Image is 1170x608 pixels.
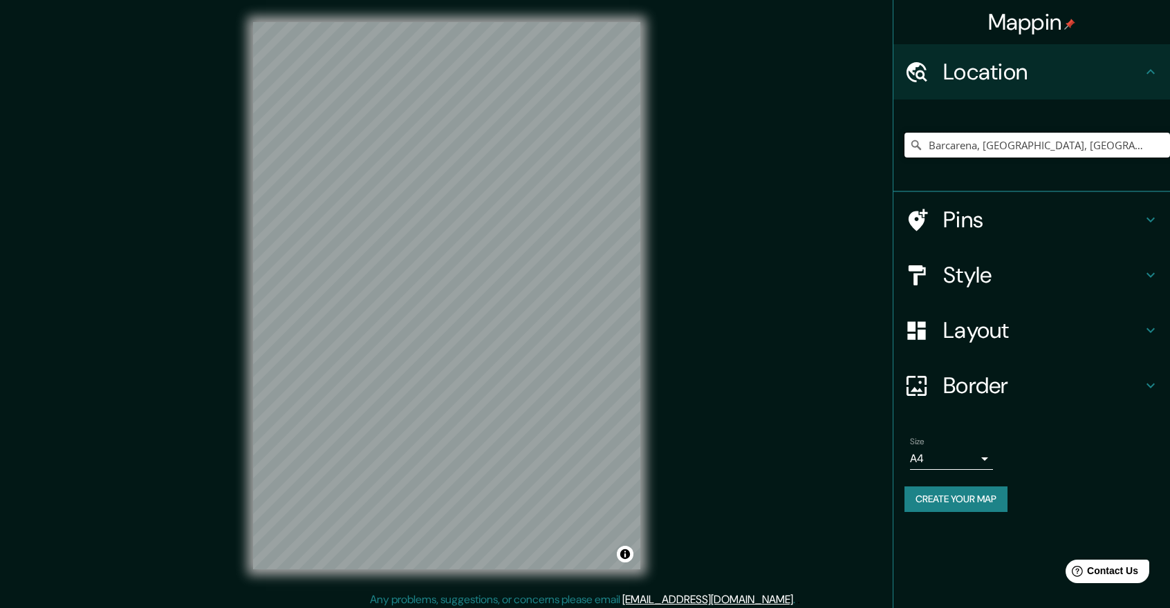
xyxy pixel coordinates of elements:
[910,448,993,470] div: A4
[943,372,1142,399] h4: Border
[795,591,797,608] div: .
[988,8,1076,36] h4: Mappin
[893,358,1170,413] div: Border
[910,436,925,448] label: Size
[622,592,793,607] a: [EMAIL_ADDRESS][DOMAIN_NAME]
[904,486,1008,512] button: Create your map
[904,133,1170,158] input: Pick your city or area
[943,261,1142,289] h4: Style
[893,303,1170,358] div: Layout
[943,206,1142,234] h4: Pins
[1047,554,1155,593] iframe: Help widget launcher
[617,546,633,562] button: Toggle attribution
[893,192,1170,247] div: Pins
[1064,19,1075,30] img: pin-icon.png
[253,22,640,569] canvas: Map
[797,591,800,608] div: .
[893,247,1170,303] div: Style
[943,58,1142,86] h4: Location
[893,44,1170,99] div: Location
[943,316,1142,344] h4: Layout
[370,591,795,608] p: Any problems, suggestions, or concerns please email .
